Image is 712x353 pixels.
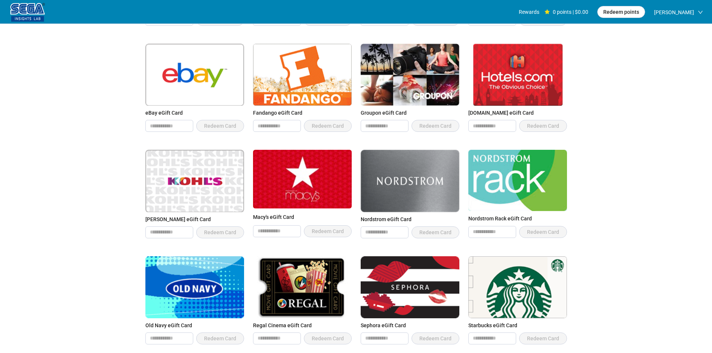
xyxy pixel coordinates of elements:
[654,0,694,24] span: [PERSON_NAME]
[597,6,645,18] button: Redeem points
[253,109,352,117] div: Fandango eGift Card
[468,214,567,223] div: Nordstrom Rack eGift Card
[361,109,459,117] div: Groupon eGift Card
[468,44,567,106] img: Hotels.com eGift Card
[698,10,703,15] span: down
[145,44,244,106] img: eBay eGift Card
[253,213,352,222] div: Macy's eGift Card
[361,150,459,212] img: Nordstrom eGift Card
[545,9,550,15] span: star
[468,321,567,329] div: Starbucks eGift Card
[253,44,352,106] img: Fandango eGift Card
[253,321,352,329] div: Regal Cinema eGift Card
[145,256,244,318] img: Old Navy eGift Card
[253,256,352,318] img: Regal Cinema eGift Card
[468,109,567,117] div: [DOMAIN_NAME] eGift Card
[145,109,244,117] div: eBay eGift Card
[361,215,459,223] div: Nordstrom eGift Card
[253,150,352,208] img: Macy's eGift Card
[145,215,244,223] div: [PERSON_NAME] eGift Card
[361,321,459,329] div: Sephora eGift Card
[603,8,639,16] span: Redeem points
[145,150,244,212] img: Kohl's eGift Card
[145,321,244,329] div: Old Navy eGift Card
[468,256,567,318] img: Starbucks eGift Card
[361,256,459,318] img: Sephora eGift Card
[361,44,459,106] img: Groupon eGift Card
[468,150,567,211] img: Nordstrom Rack eGift Card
